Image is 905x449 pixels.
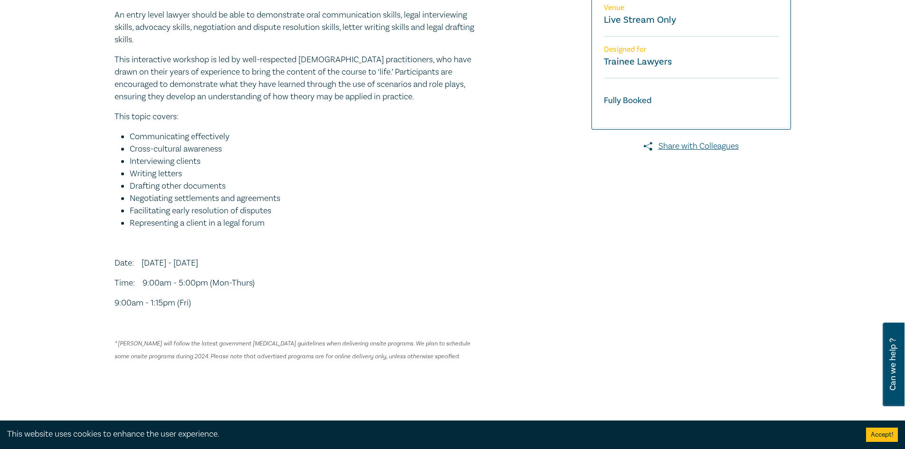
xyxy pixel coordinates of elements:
span: Can we help ? [888,328,897,401]
div: This website uses cookies to enhance the user experience. [7,428,852,440]
li: Cross-cultural awareness [130,143,476,155]
strong: Fully Booked [604,95,652,107]
li: Facilitating early resolution of disputes [130,205,476,217]
a: Share with Colleagues [591,140,791,153]
a: Live Stream Only [604,14,676,26]
li: Representing a client in a legal forum [130,217,476,229]
p: 9:00am - 1:15pm (Fri) [114,297,476,309]
p: This topic covers: [114,111,476,123]
p: Venue [604,3,779,12]
li: Interviewing clients [130,155,476,168]
li: Negotiating settlements and agreements [130,192,476,205]
button: Accept cookies [866,428,898,442]
p: Date: [DATE] - [DATE] [114,257,476,269]
small: Trainee Lawyers [604,56,672,68]
p: Time: 9:00am - 5:00pm (Mon-Thurs) [114,277,476,289]
li: Communicating effectively [130,131,476,143]
li: Drafting other documents [130,180,476,192]
p: An entry level lawyer should be able to demonstrate oral communication skills, legal interviewing... [114,9,476,46]
li: Writing letters [130,168,476,180]
em: * [PERSON_NAME] will follow the latest government [MEDICAL_DATA] guidelines when delivering onsit... [114,340,470,360]
p: This interactive workshop is led by well-respected [DEMOGRAPHIC_DATA] practitioners, who have dra... [114,54,476,103]
p: Designed for [604,45,779,54]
